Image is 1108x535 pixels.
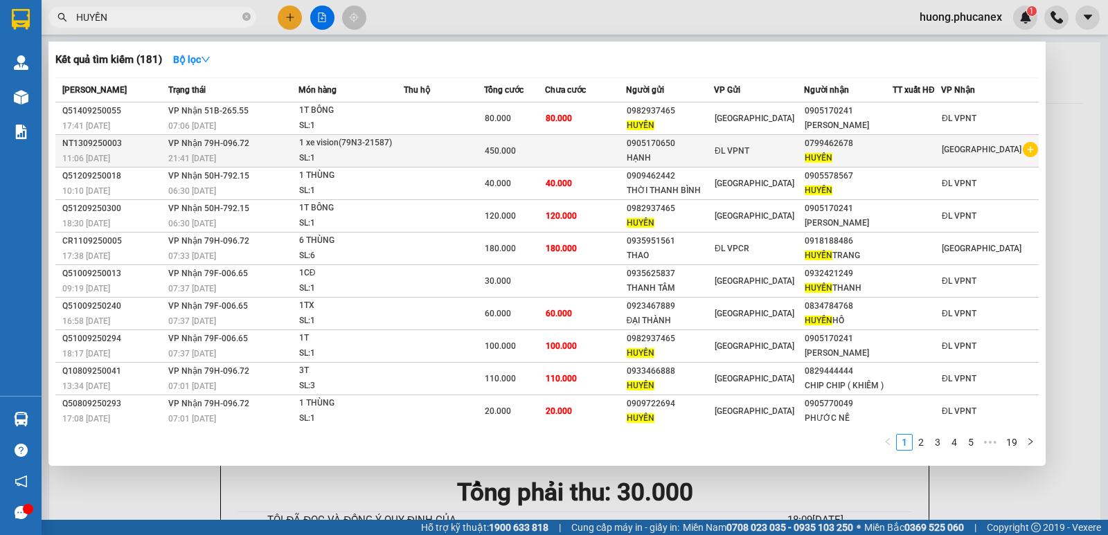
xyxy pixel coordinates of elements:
div: SL: 1 [299,216,403,231]
span: 60.000 [546,309,572,318]
span: 21:41 [DATE] [168,154,216,163]
span: [GEOGRAPHIC_DATA] [715,341,794,351]
div: 1CĐ [299,266,403,281]
b: [DOMAIN_NAME] [116,53,190,64]
li: Next Page [1022,434,1039,451]
span: [GEOGRAPHIC_DATA] [715,211,794,221]
div: Q51009250013 [62,266,164,281]
span: 06:30 [DATE] [168,186,216,196]
span: ĐL VPCR [715,244,749,253]
span: plus-circle [1023,142,1038,157]
span: down [201,55,211,64]
a: 4 [947,435,962,450]
span: 30.000 [485,276,511,286]
span: 13:34 [DATE] [62,381,110,391]
span: 180.000 [546,244,577,253]
div: 0909462442 [627,169,714,183]
a: 19 [1002,435,1021,450]
li: 5 [963,434,979,451]
span: VP Nhận 79H-096.72 [168,236,249,246]
li: Previous Page [879,434,896,451]
div: HẠNH [627,151,714,165]
span: ĐL VPNT [715,146,749,156]
span: 80.000 [546,114,572,123]
div: 1T BÔNG [299,103,403,118]
span: HUYỀN [805,251,832,260]
div: 0909722694 [627,397,714,411]
span: 18:17 [DATE] [62,349,110,359]
span: HUYỀN [805,153,832,163]
a: 2 [913,435,929,450]
li: (c) 2017 [116,66,190,83]
div: SL: 1 [299,314,403,329]
div: SL: 1 [299,281,403,296]
div: THAO [627,248,714,263]
span: 07:01 [DATE] [168,414,216,424]
span: HUYỀN [627,348,654,358]
span: 40.000 [485,179,511,188]
span: 17:38 [DATE] [62,251,110,261]
span: VP Nhận 79H-096.72 [168,138,249,148]
div: Q51009250294 [62,332,164,346]
span: ĐL VPNT [942,309,976,318]
span: HUYỀN [805,316,832,325]
span: 07:37 [DATE] [168,316,216,326]
div: THỜI THANH BÌNH [627,183,714,198]
div: SL: 1 [299,411,403,426]
div: ĐẠI THÀNH [627,314,714,328]
div: Q51009250240 [62,299,164,314]
div: CHIP CHIP ( KHIÊM ) [805,379,892,393]
a: 3 [930,435,945,450]
img: warehouse-icon [14,55,28,70]
span: close-circle [242,12,251,21]
span: 07:33 [DATE] [168,251,216,261]
div: SL: 1 [299,183,403,199]
b: Phúc An Express [17,89,72,179]
div: 0799462678 [805,136,892,151]
span: HUYỀN [627,413,654,423]
div: 0982937465 [627,104,714,118]
span: 09:19 [DATE] [62,284,110,293]
div: Q51209250300 [62,201,164,216]
span: VP Nhận 79H-096.72 [168,399,249,408]
span: VP Nhận [941,85,975,95]
span: 20.000 [485,406,511,416]
a: 1 [897,435,912,450]
span: Trạng thái [168,85,206,95]
span: [GEOGRAPHIC_DATA] [715,374,794,383]
span: TT xuất HĐ [893,85,935,95]
span: [GEOGRAPHIC_DATA] [715,179,794,188]
li: 4 [946,434,963,451]
span: 450.000 [485,146,516,156]
span: [GEOGRAPHIC_DATA] [942,244,1021,253]
img: logo.jpg [150,17,184,51]
div: SL: 1 [299,118,403,134]
span: question-circle [15,444,28,457]
div: 0933466888 [627,364,714,379]
div: SL: 1 [299,151,403,166]
span: HUYỀN [627,120,654,130]
div: 0829444444 [805,364,892,379]
div: 0935951561 [627,234,714,248]
span: 07:06 [DATE] [168,121,216,131]
span: HUYỀN [805,185,832,195]
div: PHƯỚC NẾ [805,411,892,426]
a: 5 [963,435,979,450]
span: Thu hộ [404,85,430,95]
div: 0834784768 [805,299,892,314]
span: 07:37 [DATE] [168,349,216,359]
div: THANH [805,281,892,296]
div: 0982937465 [627,201,714,216]
span: 17:08 [DATE] [62,414,110,424]
div: 0923467889 [627,299,714,314]
input: Tìm tên, số ĐT hoặc mã đơn [76,10,240,25]
img: logo.jpg [17,17,87,87]
div: 1 THÙNG [299,168,403,183]
span: VP Nhận 50H-792.15 [168,171,249,181]
span: 06:30 [DATE] [168,219,216,228]
div: 0905770049 [805,397,892,411]
div: SL: 3 [299,379,403,394]
div: 1 THÙNG [299,396,403,411]
span: VP Nhận 79F-006.65 [168,334,248,343]
img: warehouse-icon [14,90,28,105]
